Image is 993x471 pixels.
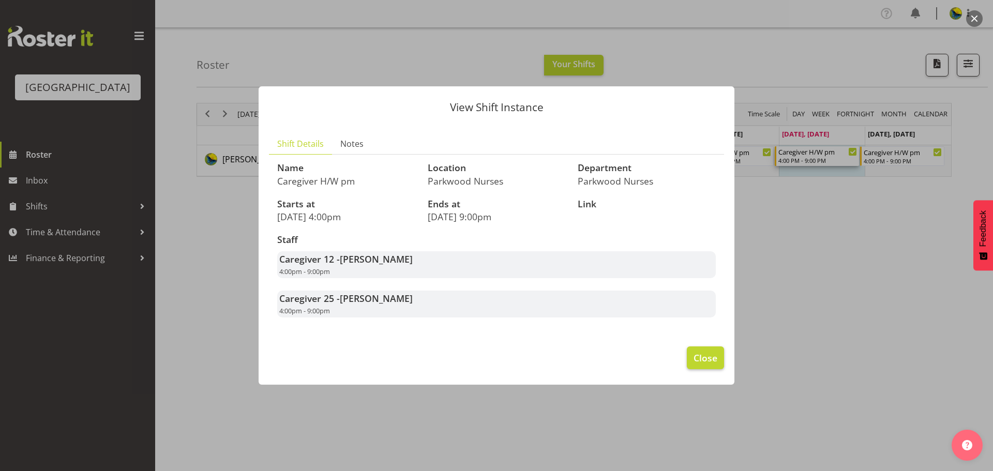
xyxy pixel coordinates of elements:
p: [DATE] 9:00pm [428,211,566,222]
p: Parkwood Nurses [578,175,716,187]
span: Shift Details [277,138,324,150]
span: Close [694,351,717,364]
img: help-xxl-2.png [962,440,972,450]
button: Feedback - Show survey [973,200,993,270]
span: Feedback [979,210,988,247]
h3: Name [277,163,415,173]
strong: Caregiver 12 - [279,253,413,265]
button: Close [687,346,724,369]
h3: Location [428,163,566,173]
h3: Link [578,199,716,209]
p: [DATE] 4:00pm [277,211,415,222]
p: Parkwood Nurses [428,175,566,187]
span: [PERSON_NAME] [340,292,413,305]
p: Caregiver H/W pm [277,175,415,187]
h3: Starts at [277,199,415,209]
span: 4:00pm - 9:00pm [279,267,330,276]
span: Notes [340,138,364,150]
h3: Staff [277,235,716,245]
span: 4:00pm - 9:00pm [279,306,330,315]
h3: Department [578,163,716,173]
span: [PERSON_NAME] [340,253,413,265]
strong: Caregiver 25 - [279,292,413,305]
p: View Shift Instance [269,102,724,113]
h3: Ends at [428,199,566,209]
